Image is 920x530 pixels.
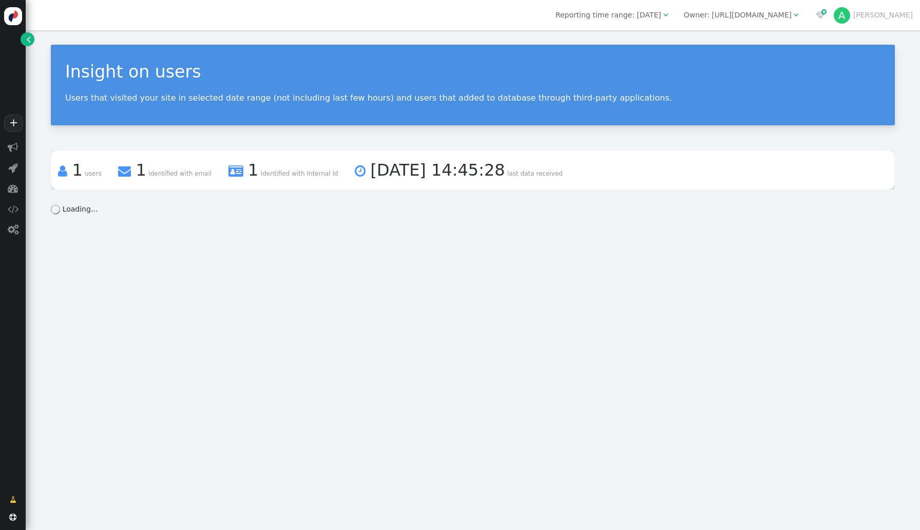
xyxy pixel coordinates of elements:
[8,224,18,235] span: 
[65,59,880,85] div: Insight on users
[555,11,661,19] span: Reporting time range: [DATE]
[834,7,850,24] div: A
[148,170,212,177] span: identified with email
[9,514,16,521] span: 
[10,495,16,505] span: 
[21,32,34,46] a: 
[663,11,668,18] span: 
[65,93,880,103] p: Users that visited your site in selected date range (not including last few hours) and users that...
[3,490,24,509] a: 
[8,183,18,194] span: 
[8,163,18,173] span: 
[63,205,98,213] span: Loading...
[58,162,67,181] span: 
[834,11,913,19] a: A[PERSON_NAME]
[8,204,18,214] span: 
[72,160,82,180] span: 1
[27,34,31,45] span: 
[355,162,366,181] span: 
[118,162,131,181] span: 
[248,160,258,180] span: 1
[4,7,22,25] img: logo-icon.svg
[794,11,798,18] span: 
[507,170,563,177] span: last data received
[136,160,146,180] span: 1
[8,142,18,153] span: 
[85,170,101,177] span: users
[261,170,338,177] span: identified with Internal Id
[4,115,23,132] a: +
[371,160,505,180] span: [DATE] 14:45:28
[684,10,792,21] div: Owner: [URL][DOMAIN_NAME]
[228,162,243,181] span: 
[816,11,825,18] span: 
